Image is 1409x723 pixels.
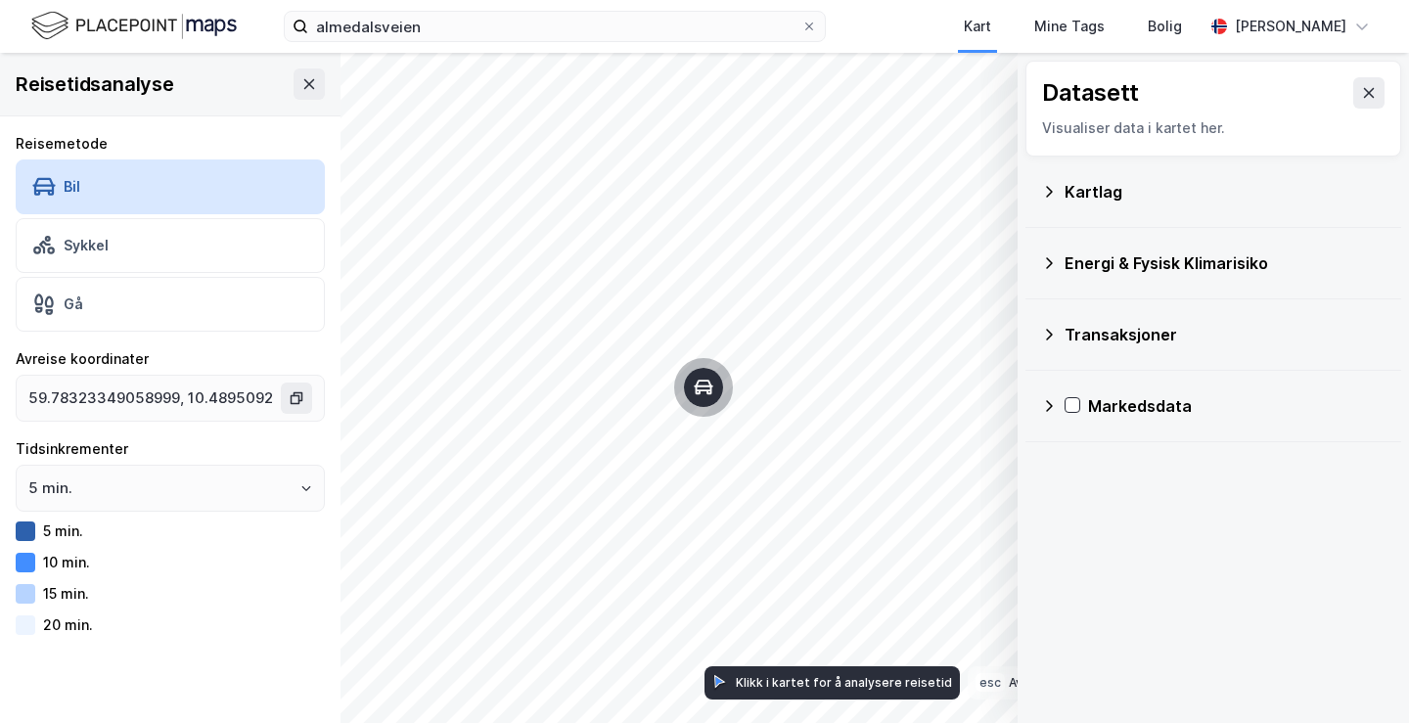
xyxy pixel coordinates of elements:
input: Klikk i kartet for å velge avreisested [17,376,285,421]
div: 15 min. [43,585,89,602]
div: Sykkel [64,237,109,253]
iframe: Chat Widget [1311,629,1409,723]
div: Bolig [1148,15,1182,38]
div: Energi & Fysisk Klimarisiko [1065,251,1386,275]
div: Reisetidsanalyse [16,68,174,100]
div: 5 min. [43,522,83,539]
div: Tidsinkrementer [16,437,325,461]
div: [PERSON_NAME] [1235,15,1346,38]
input: Søk på adresse, matrikkel, gårdeiere, leietakere eller personer [308,12,801,41]
div: 20 min. [43,616,93,633]
div: 10 min. [43,554,90,570]
div: Mine Tags [1034,15,1105,38]
div: Kart [964,15,991,38]
div: Kontrollprogram for chat [1311,629,1409,723]
div: Map marker [684,368,723,407]
div: Bil [64,178,80,195]
div: Klikk i kartet for å analysere reisetid [736,675,952,690]
div: Gå [64,295,83,312]
div: Transaksjoner [1065,323,1386,346]
div: Visualiser data i kartet her. [1042,116,1385,140]
img: logo.f888ab2527a4732fd821a326f86c7f29.svg [31,9,237,43]
button: Open [298,480,314,496]
div: Avreise koordinater [16,347,325,371]
div: Kartlag [1065,180,1386,203]
div: Avbryt [1009,675,1048,690]
input: ClearOpen [17,466,324,511]
div: esc [976,673,1005,692]
div: Markedsdata [1088,394,1386,418]
div: Datasett [1042,77,1139,109]
div: Reisemetode [16,132,325,156]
